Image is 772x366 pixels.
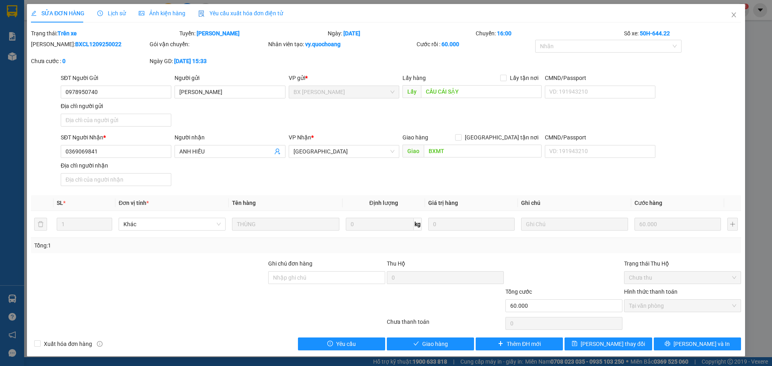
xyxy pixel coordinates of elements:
span: Lịch sử [97,10,126,16]
span: clock-circle [97,10,103,16]
span: Chưa thu [629,272,736,284]
label: Hình thức thanh toán [624,288,678,295]
span: close [731,12,737,18]
span: SL [57,200,63,206]
div: Gói vận chuyển: [150,40,267,49]
button: printer[PERSON_NAME] và In [654,337,741,350]
span: Yêu cầu xuất hóa đơn điện tử [198,10,283,16]
span: VP Nhận [289,134,311,141]
span: Tổng cước [505,288,532,295]
span: Ảnh kiện hàng [139,10,185,16]
span: Lấy tận nơi [507,74,542,82]
span: Thêm ĐH mới [507,339,541,348]
span: printer [665,341,670,347]
span: Giá trị hàng [428,200,458,206]
b: Trên xe [57,30,77,37]
div: [PERSON_NAME]: [31,40,148,49]
b: vy.quochoang [305,41,341,47]
button: plus [727,218,738,231]
div: Địa chỉ người gửi [61,102,171,110]
b: [DATE] [343,30,360,37]
div: Trạng thái Thu Hộ [624,259,741,268]
div: Chưa cước : [31,57,148,65]
span: Sài Gòn [294,145,394,157]
input: Dọc đường [424,145,542,157]
span: Xuất hóa đơn hàng [41,339,95,348]
b: 50H-644.22 [640,30,670,37]
span: Tên hàng [232,200,256,206]
input: Ghi Chú [521,218,628,231]
div: VP gửi [289,74,399,82]
b: [DATE] 15:33 [174,58,207,64]
span: SỬA ĐƠN HÀNG [31,10,84,16]
span: BX Cao Lãnh [294,86,394,98]
div: Chưa thanh toán [386,317,505,331]
div: Cước rồi : [417,40,534,49]
input: VD: Bàn, Ghế [232,218,339,231]
div: Người nhận [175,133,285,142]
span: Định lượng [370,200,398,206]
input: 0 [634,218,721,231]
span: check [413,341,419,347]
div: Số xe: [623,29,742,38]
span: user-add [274,148,281,155]
label: Ghi chú đơn hàng [268,260,312,267]
div: Người gửi [175,74,285,82]
div: Ngày GD: [150,57,267,65]
div: Ngày: [327,29,475,38]
div: Chuyến: [475,29,623,38]
span: [PERSON_NAME] và In [673,339,730,348]
span: plus [498,341,503,347]
button: plusThêm ĐH mới [476,337,563,350]
input: Ghi chú đơn hàng [268,271,385,284]
span: Tại văn phòng [629,300,736,312]
span: Lấy hàng [402,75,426,81]
span: exclamation-circle [327,341,333,347]
div: Trạng thái: [30,29,179,38]
img: icon [198,10,205,17]
span: Yêu cầu [336,339,356,348]
span: [GEOGRAPHIC_DATA] tận nơi [462,133,542,142]
button: save[PERSON_NAME] thay đổi [565,337,652,350]
div: Nhân viên tạo: [268,40,415,49]
div: SĐT Người Gửi [61,74,171,82]
input: Dọc đường [421,85,542,98]
span: edit [31,10,37,16]
input: Địa chỉ của người gửi [61,114,171,127]
span: Đơn vị tính [119,200,149,206]
div: Địa chỉ người nhận [61,161,171,170]
input: Địa chỉ của người nhận [61,173,171,186]
div: CMND/Passport [545,74,655,82]
span: save [572,341,577,347]
b: [PERSON_NAME] [197,30,240,37]
div: SĐT Người Nhận [61,133,171,142]
span: Cước hàng [634,200,662,206]
th: Ghi chú [518,195,631,211]
button: Close [723,4,745,27]
b: BXCL1209250022 [75,41,121,47]
input: 0 [428,218,515,231]
div: Tổng: 1 [34,241,298,250]
span: picture [139,10,144,16]
span: Giao hàng [402,134,428,141]
button: checkGiao hàng [387,337,474,350]
span: kg [414,218,422,231]
span: Thu Hộ [387,260,405,267]
span: Lấy [402,85,421,98]
button: exclamation-circleYêu cầu [298,337,385,350]
b: 60.000 [441,41,459,47]
button: delete [34,218,47,231]
b: 16:00 [497,30,511,37]
b: 0 [62,58,66,64]
span: Giao hàng [422,339,448,348]
div: Tuyến: [179,29,327,38]
span: info-circle [97,341,103,347]
span: Giao [402,145,424,157]
span: [PERSON_NAME] thay đổi [581,339,645,348]
div: CMND/Passport [545,133,655,142]
span: Khác [123,218,221,230]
